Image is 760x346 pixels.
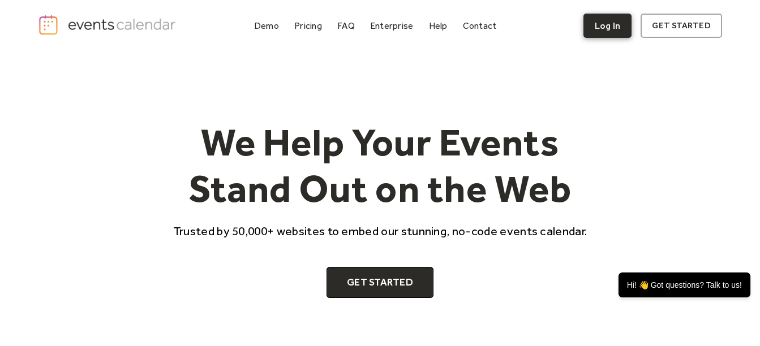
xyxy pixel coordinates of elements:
[290,18,327,33] a: Pricing
[250,18,284,33] a: Demo
[337,23,355,29] div: FAQ
[254,23,279,29] div: Demo
[458,18,501,33] a: Contact
[333,18,359,33] a: FAQ
[327,267,433,299] a: Get Started
[429,23,448,29] div: Help
[463,23,497,29] div: Contact
[641,14,722,38] a: get started
[366,18,418,33] a: Enterprise
[163,223,598,239] p: Trusted by 50,000+ websites to embed our stunning, no-code events calendar.
[370,23,413,29] div: Enterprise
[583,14,632,38] a: Log In
[38,14,179,36] a: home
[424,18,452,33] a: Help
[163,119,598,211] h1: We Help Your Events Stand Out on the Web
[294,23,322,29] div: Pricing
